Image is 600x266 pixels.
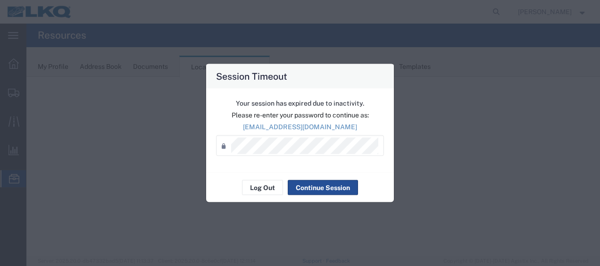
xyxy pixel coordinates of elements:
[216,69,287,83] h4: Session Timeout
[216,99,384,108] p: Your session has expired due to inactivity.
[242,180,283,195] button: Log Out
[216,110,384,120] p: Please re-enter your password to continue as:
[288,180,358,195] button: Continue Session
[216,122,384,132] p: [EMAIL_ADDRESS][DOMAIN_NAME]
